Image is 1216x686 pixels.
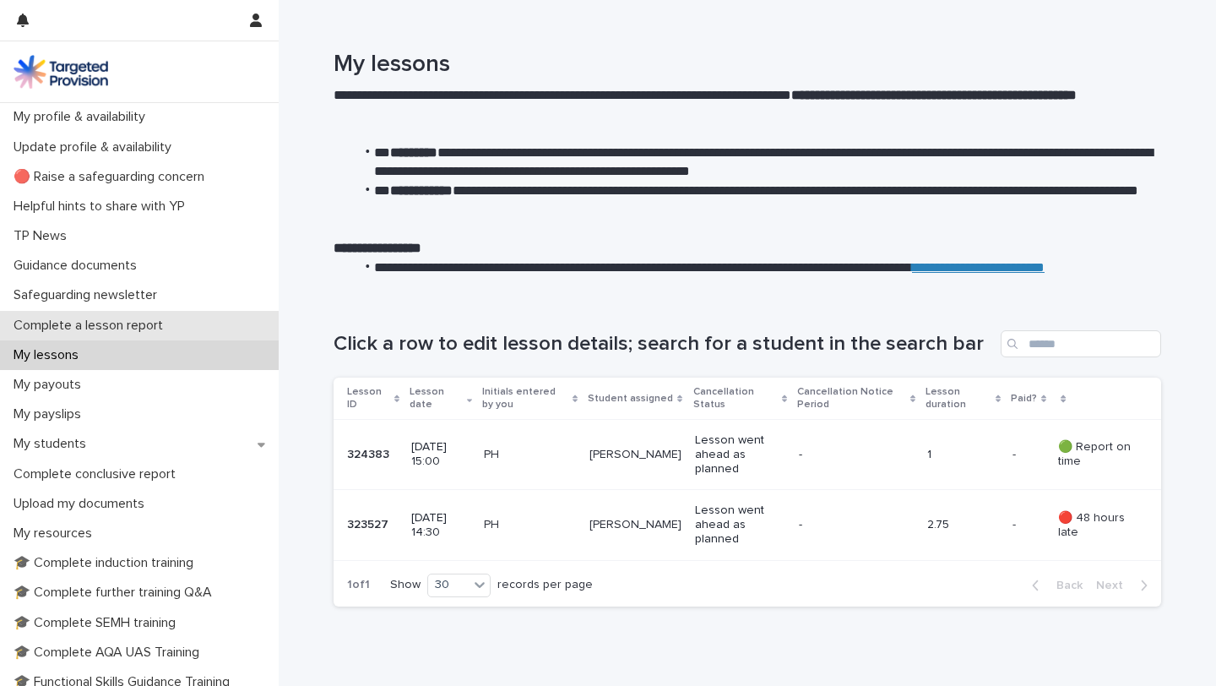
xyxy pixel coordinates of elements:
p: 🎓 Complete induction training [7,555,207,571]
p: Lesson duration [926,383,991,414]
p: Lesson ID [347,383,390,414]
p: 1 of 1 [334,564,383,606]
p: 🎓 Complete further training Q&A [7,585,225,601]
p: Cancellation Status [693,383,778,414]
p: PH [484,448,576,462]
p: PH [484,518,576,532]
tr: 324383324383 [DATE] 15:00PH[PERSON_NAME]Lesson went ahead as planned-1-- 🟢 Report on time [334,420,1161,490]
input: Search [1001,330,1161,357]
p: [PERSON_NAME] [589,518,681,532]
img: M5nRWzHhSzIhMunXDL62 [14,55,108,89]
p: 324383 [347,444,393,462]
p: records per page [497,578,593,592]
p: TP News [7,228,80,244]
p: Complete a lesson report [7,318,176,334]
p: 🔴 Raise a safeguarding concern [7,169,218,185]
p: Upload my documents [7,496,158,512]
button: Back [1018,578,1089,593]
p: Cancellation Notice Period [797,383,905,414]
p: - [799,448,893,462]
p: Lesson went ahead as planned [695,433,785,476]
h1: Click a row to edit lesson details; search for a student in the search bar [334,332,994,357]
p: 🔴 48 hours late [1058,511,1134,540]
p: 323527 [347,514,392,532]
p: - [1012,444,1019,462]
p: Lesson date [410,383,463,414]
p: 1 [927,448,999,462]
p: - [799,518,893,532]
p: Lesson went ahead as planned [695,504,785,546]
p: Complete conclusive report [7,466,189,482]
p: My payouts [7,377,95,393]
p: Paid? [1011,389,1037,408]
button: Next [1089,578,1161,593]
p: My students [7,436,100,452]
p: [PERSON_NAME] [589,448,681,462]
p: 🎓 Complete AQA UAS Training [7,645,213,661]
p: My resources [7,525,106,542]
span: Next [1096,580,1133,591]
p: My profile & availability [7,109,159,125]
p: Update profile & availability [7,139,185,155]
p: Student assigned [588,389,673,408]
p: [DATE] 14:30 [411,511,470,540]
p: [DATE] 15:00 [411,440,470,469]
p: 2.75 [927,518,999,532]
p: 🎓 Complete SEMH training [7,615,189,631]
p: Guidance documents [7,258,150,274]
h1: My lessons [334,51,1161,79]
p: Initials entered by you [482,383,567,414]
p: Safeguarding newsletter [7,287,171,303]
p: Show [390,578,421,592]
p: Helpful hints to share with YP [7,199,198,215]
p: My payslips [7,406,95,422]
tr: 323527323527 [DATE] 14:30PH[PERSON_NAME]Lesson went ahead as planned-2.75-- 🔴 48 hours late [334,490,1161,560]
div: 30 [428,576,469,594]
p: My lessons [7,347,92,363]
p: - [1012,514,1019,532]
span: Back [1046,580,1083,591]
p: 🟢 Report on time [1058,440,1134,469]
